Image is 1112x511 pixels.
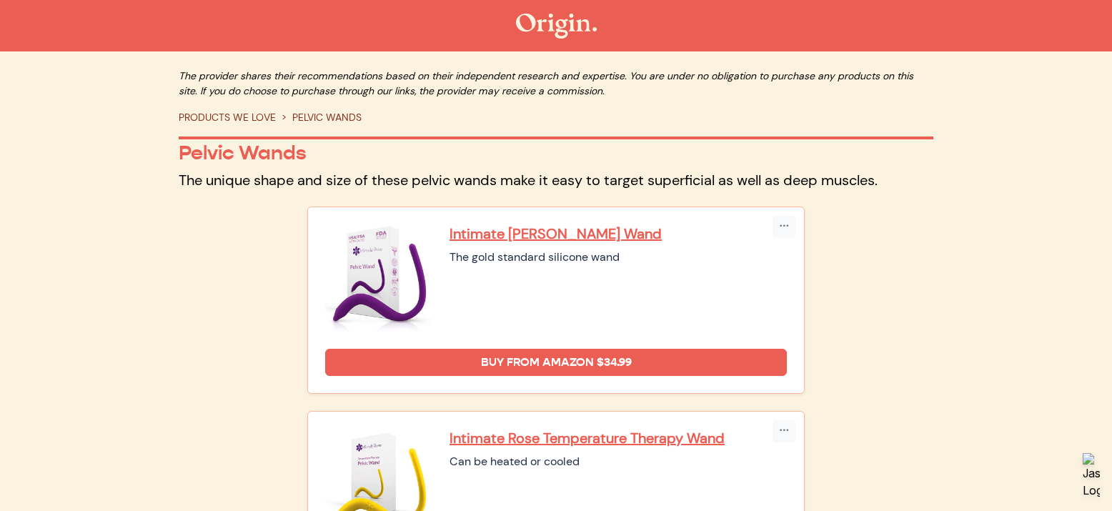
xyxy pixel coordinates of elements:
[450,453,787,470] div: Can be heated or cooled
[179,171,933,189] p: The unique shape and size of these pelvic wands make it easy to target superficial as well as dee...
[276,110,362,125] li: PELVIC WANDS
[516,14,597,39] img: The Origin Shop
[179,111,276,124] a: PRODUCTS WE LOVE
[450,249,787,266] div: The gold standard silicone wand
[325,349,787,376] a: Buy from Amazon $34.99
[179,69,933,99] p: The provider shares their recommendations based on their independent research and expertise. You ...
[450,224,787,243] a: Intimate [PERSON_NAME] Wand
[450,429,787,447] a: Intimate Rose Temperature Therapy Wand
[325,224,432,332] img: Intimate Rose Pelvic Wand
[179,141,933,165] p: Pelvic Wands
